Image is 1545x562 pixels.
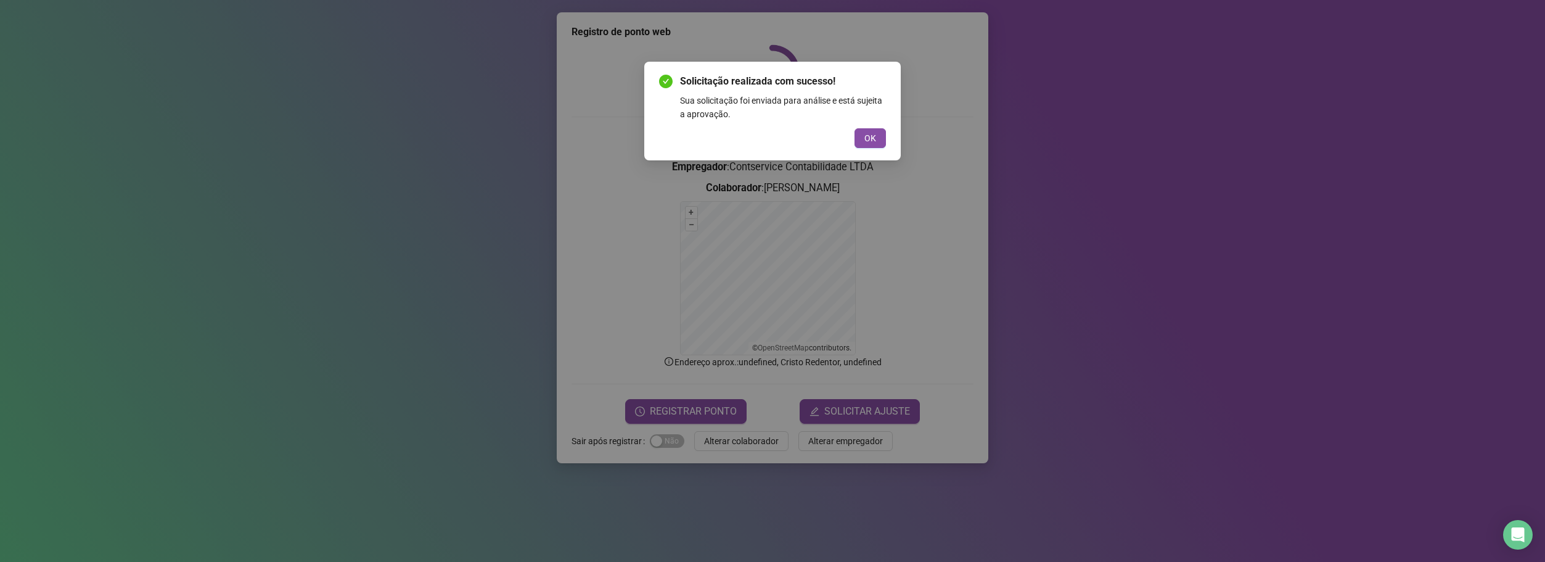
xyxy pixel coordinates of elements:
div: Sua solicitação foi enviada para análise e está sujeita a aprovação. [680,94,886,121]
span: Solicitação realizada com sucesso! [680,74,886,89]
span: OK [864,131,876,145]
button: OK [854,128,886,148]
span: check-circle [659,75,673,88]
div: Open Intercom Messenger [1503,520,1533,550]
